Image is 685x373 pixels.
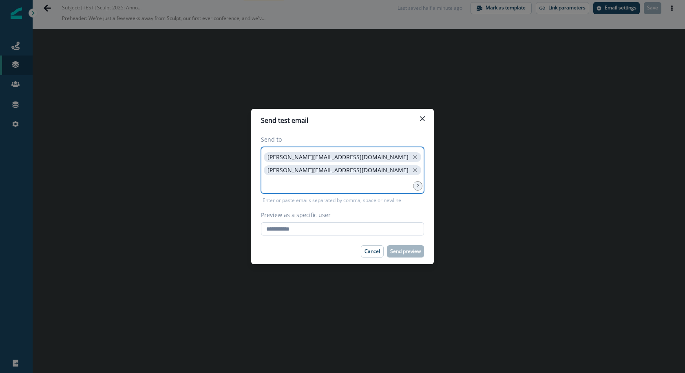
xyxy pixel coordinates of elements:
p: Enter or paste emails separated by comma, space or newline [261,197,403,204]
button: close [411,153,419,161]
p: [PERSON_NAME][EMAIL_ADDRESS][DOMAIN_NAME] [267,154,409,161]
label: Send to [261,135,419,144]
label: Preview as a specific user [261,211,419,219]
button: Close [416,112,429,125]
button: close [411,166,419,174]
button: Send preview [387,245,424,258]
p: Send preview [390,249,421,254]
p: [PERSON_NAME][EMAIL_ADDRESS][DOMAIN_NAME] [267,167,409,174]
button: Cancel [361,245,384,258]
p: Cancel [365,249,380,254]
div: 2 [413,181,422,191]
p: Send test email [261,115,308,125]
